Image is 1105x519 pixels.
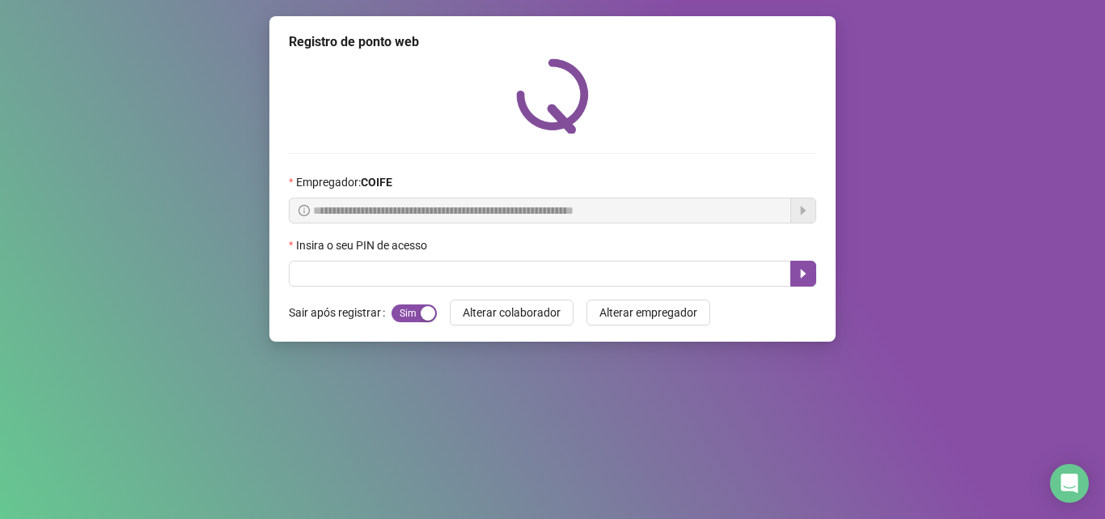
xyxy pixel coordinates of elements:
[1050,464,1089,503] div: Open Intercom Messenger
[361,176,392,189] strong: COIFE
[599,304,697,321] span: Alterar empregador
[289,32,816,52] div: Registro de ponto web
[289,236,438,254] label: Insira o seu PIN de acesso
[797,267,810,280] span: caret-right
[289,300,392,325] label: Sair após registrar
[296,173,392,191] span: Empregador :
[298,205,310,216] span: info-circle
[450,300,574,325] button: Alterar colaborador
[463,304,561,321] span: Alterar colaborador
[586,300,710,325] button: Alterar empregador
[516,58,589,134] img: QRPoint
